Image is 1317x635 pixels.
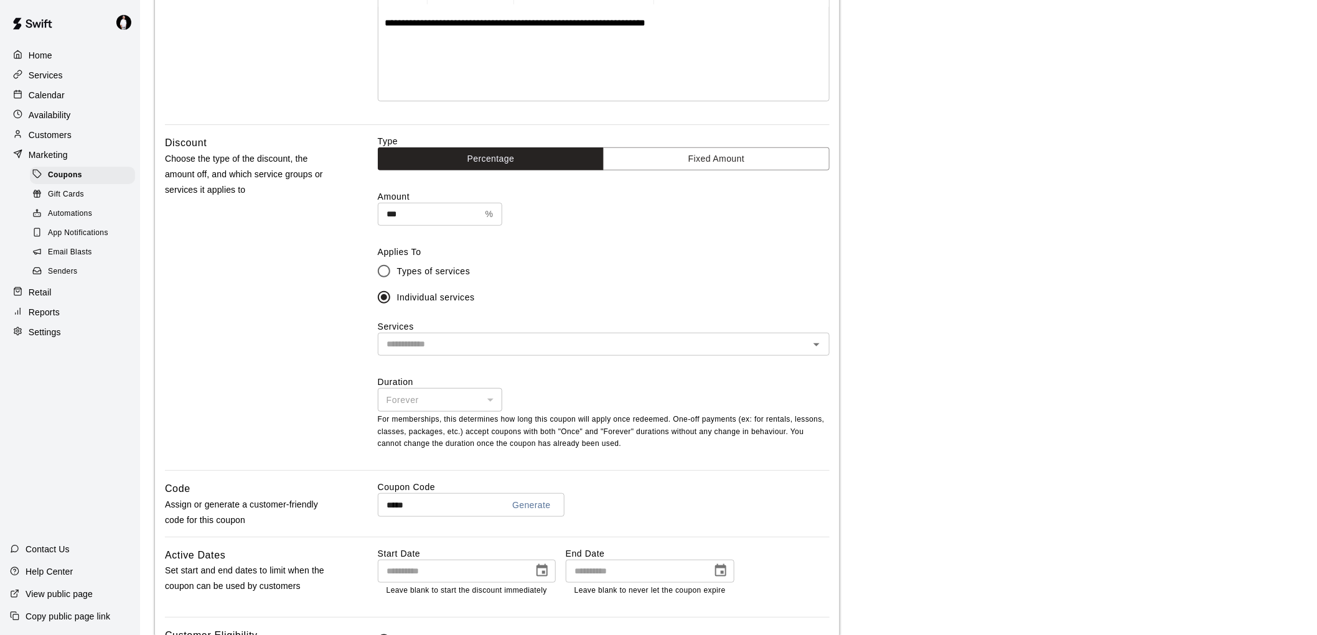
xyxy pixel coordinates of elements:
[165,481,190,497] h6: Code
[26,588,93,600] p: View public page
[10,46,130,65] a: Home
[10,303,130,322] a: Reports
[30,262,140,282] a: Senders
[485,208,494,221] p: %
[10,126,130,144] a: Customers
[29,306,60,318] p: Reports
[29,69,63,81] p: Services
[30,263,135,280] div: Senders
[26,610,110,623] p: Copy public page link
[10,66,130,85] a: Services
[378,147,604,170] button: Percentage
[397,265,471,278] span: Types of services
[48,188,84,201] span: Gift Cards
[29,129,72,141] p: Customers
[10,323,130,341] a: Settings
[30,243,140,262] a: Email Blasts
[29,89,65,101] p: Calendar
[26,565,73,578] p: Help Center
[574,585,726,597] p: Leave blank to never let the coupon expire
[29,149,68,161] p: Marketing
[378,190,830,203] label: Amount
[507,494,556,517] button: Generate
[26,543,70,555] p: Contact Us
[30,167,135,184] div: Coupons
[165,497,338,528] p: Assign or generate a customer-friendly code for this coupon
[116,15,131,30] img: Travis Hamilton
[378,322,414,331] label: Services
[10,283,130,302] a: Retail
[708,559,733,583] button: Choose date
[378,246,830,258] label: Applies To
[378,388,502,411] div: Forever
[603,147,830,170] button: Fixed Amount
[30,224,140,243] a: App Notifications
[378,376,830,388] label: Duration
[378,135,830,147] label: Type
[48,246,92,259] span: Email Blasts
[566,547,734,560] label: End Date
[30,225,135,242] div: App Notifications
[29,49,52,62] p: Home
[30,185,140,204] a: Gift Cards
[48,169,82,182] span: Coupons
[10,146,130,164] a: Marketing
[30,186,135,203] div: Gift Cards
[29,109,71,121] p: Availability
[165,547,226,563] h6: Active Dates
[530,559,555,583] button: Choose date
[29,286,52,299] p: Retail
[48,266,78,278] span: Senders
[10,86,130,104] a: Calendar
[808,336,825,353] button: Open
[114,10,140,35] div: Travis Hamilton
[387,585,547,597] p: Leave blank to start the discount immediately
[10,106,130,124] a: Availability
[378,481,830,493] label: Coupon Code
[378,547,556,560] label: Start Date
[30,165,140,185] a: Coupons
[30,205,140,224] a: Automations
[397,291,475,304] span: Individual services
[30,244,135,261] div: Email Blasts
[165,151,338,198] p: Choose the type of the discount, the amount off, and which service groups or services it applies to
[165,563,338,594] p: Set start and end dates to limit when the coupon can be used by customers
[48,208,92,220] span: Automations
[378,414,830,451] p: For memberships, this determines how long this coupon will apply once redeemed. One-off payments ...
[29,326,61,338] p: Settings
[30,205,135,223] div: Automations
[165,135,207,151] h6: Discount
[48,227,108,239] span: App Notifications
